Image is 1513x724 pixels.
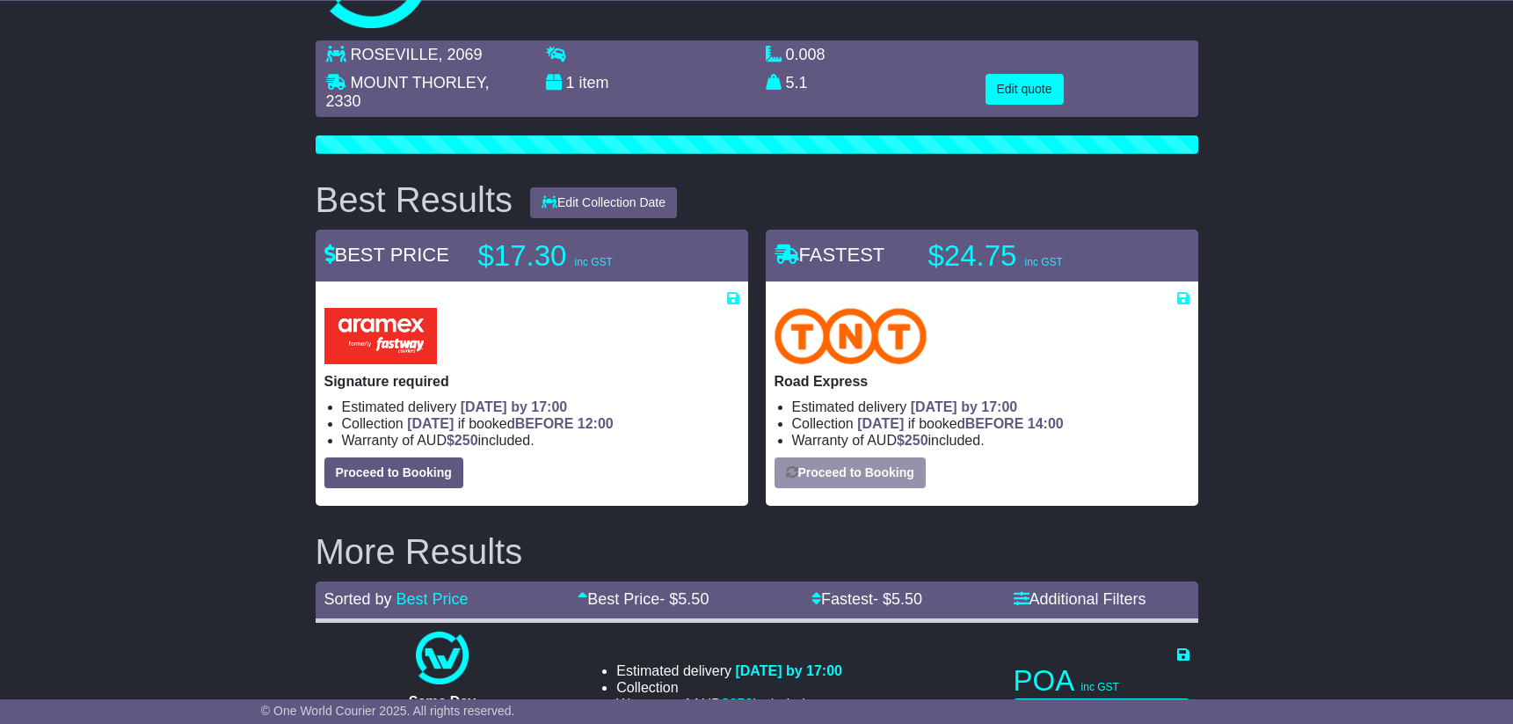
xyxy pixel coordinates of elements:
[530,187,677,218] button: Edit Collection Date
[786,74,808,91] span: 5.1
[566,74,575,91] span: 1
[905,433,928,448] span: 250
[478,238,698,274] p: $17.30
[857,416,904,431] span: [DATE]
[775,373,1189,390] p: Road Express
[307,180,522,219] div: Best Results
[897,433,928,448] span: $
[575,256,613,268] span: inc GST
[396,590,469,608] a: Best Price
[616,679,842,696] li: Collection
[722,697,753,712] span: $
[873,590,922,608] span: - $
[891,590,922,608] span: 5.50
[324,590,392,608] span: Sorted by
[735,663,842,678] span: [DATE] by 17:00
[678,590,709,608] span: 5.50
[439,46,483,63] span: , 2069
[1014,663,1189,698] p: POA
[578,590,709,608] a: Best Price- $5.50
[579,74,609,91] span: item
[261,704,515,718] span: © One World Courier 2025. All rights reserved.
[407,416,454,431] span: [DATE]
[659,590,709,608] span: - $
[515,416,574,431] span: BEFORE
[811,590,922,608] a: Fastest- $5.50
[1014,590,1146,608] a: Additional Filters
[775,457,926,488] button: Proceed to Booking
[316,532,1198,571] h2: More Results
[324,308,437,364] img: Aramex: Signature required
[342,432,739,449] li: Warranty of AUD included.
[775,308,927,364] img: TNT Domestic: Road Express
[1081,681,1119,693] span: inc GST
[455,433,478,448] span: 250
[407,416,613,431] span: if booked
[965,416,1024,431] span: BEFORE
[786,46,826,63] span: 0.008
[578,416,614,431] span: 12:00
[324,457,463,488] button: Proceed to Booking
[616,662,842,679] li: Estimated delivery
[775,244,885,266] span: FASTEST
[986,74,1064,105] button: Edit quote
[324,373,739,390] p: Signature required
[351,46,439,63] span: ROSEVILLE
[1028,416,1064,431] span: 14:00
[792,415,1189,432] li: Collection
[461,399,568,414] span: [DATE] by 17:00
[326,74,490,111] span: , 2330
[447,433,478,448] span: $
[616,696,842,713] li: Warranty of AUD included.
[911,399,1018,414] span: [DATE] by 17:00
[416,632,469,684] img: One World Courier: Same Day Nationwide(quotes take 0.5-1 hour)
[857,416,1063,431] span: if booked
[730,697,753,712] span: 250
[928,238,1148,274] p: $24.75
[792,432,1189,449] li: Warranty of AUD included.
[1025,256,1063,268] span: inc GST
[351,74,485,91] span: MOUNT THORLEY
[342,399,739,415] li: Estimated delivery
[792,399,1189,415] li: Estimated delivery
[324,244,449,266] span: BEST PRICE
[342,415,739,432] li: Collection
